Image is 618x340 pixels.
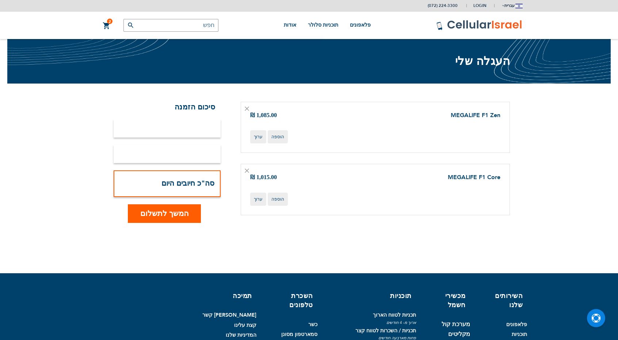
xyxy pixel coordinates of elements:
[205,291,252,301] h6: תמיכה
[202,312,256,318] a: [PERSON_NAME] קשר
[350,22,371,28] span: פלאפונים
[234,322,256,329] a: קצת עלינו
[355,327,416,334] a: תכניות / השכרות לטווח קצר
[308,22,338,28] span: תוכניות סלולר
[426,291,466,310] h6: מכשירי חשמל
[350,12,371,39] a: פלאפונים
[284,12,296,39] a: אודות
[140,208,189,219] span: המשך לתשלום
[271,134,284,139] span: הוספה
[128,204,201,223] button: המשך לתשלום
[442,321,470,328] a: מערכת קול
[254,134,263,139] span: ערוך
[473,3,487,8] span: Login
[103,22,111,30] a: 2
[512,331,527,338] a: תוכניות
[515,4,523,8] img: Jerusalem
[328,291,412,301] h6: תוכניות
[323,320,416,325] span: ארוך מ- 4 חודשים
[250,130,266,143] a: ערוך
[284,22,296,28] span: אודות
[480,291,523,310] h6: השירותים שלנו
[268,130,288,143] a: הוספה
[428,3,458,8] a: (072) 224-3300
[161,178,214,188] strong: סה"כ חיובים היום
[271,197,284,202] span: הוספה
[250,112,277,118] span: ‏1,085.00 ₪
[448,173,500,181] a: MEGALIFE F1 Core
[436,20,523,31] img: לוגו סלולר ישראל
[501,0,523,11] button: עברית
[448,331,470,338] a: מקליטים
[108,19,111,24] span: 2
[308,12,338,39] a: תוכניות סלולר
[250,174,277,180] span: ‏1,015.00 ₪
[123,19,218,32] input: חפש
[506,321,527,328] a: פלאפונים
[254,197,263,202] span: ערוך
[281,331,317,338] a: סמארטפון מסונן
[268,193,288,206] a: הוספה
[308,321,317,328] a: כשר
[114,102,221,112] h2: סיכום הזמנה
[250,193,266,206] a: ערוך
[267,291,313,310] h6: השכרת טלפונים
[373,312,416,318] a: תכניות לטווח הארוך
[226,332,256,339] a: המדיניות שלנו
[451,111,500,119] a: MEGALIFE F1 Zen
[455,54,510,69] span: העגלה שלי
